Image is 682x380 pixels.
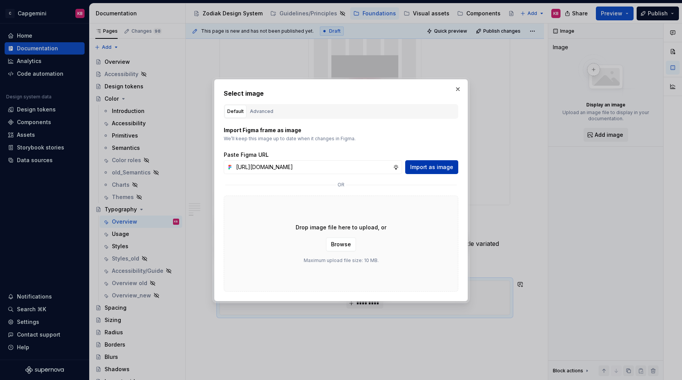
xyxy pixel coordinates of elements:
div: Default [227,108,244,115]
p: Drop image file here to upload, or [296,224,386,231]
input: https://figma.com/file... [233,160,393,174]
span: Browse [331,241,351,248]
p: or [338,182,344,188]
label: Paste Figma URL [224,151,269,159]
button: Import as image [405,160,458,174]
h2: Select image [224,89,458,98]
p: Import Figma frame as image [224,126,458,134]
button: Browse [326,237,356,251]
span: Import as image [410,163,453,171]
p: Maximum upload file size: 10 MB. [304,257,379,264]
p: We’ll keep this image up to date when it changes in Figma. [224,136,458,142]
div: Advanced [250,108,273,115]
